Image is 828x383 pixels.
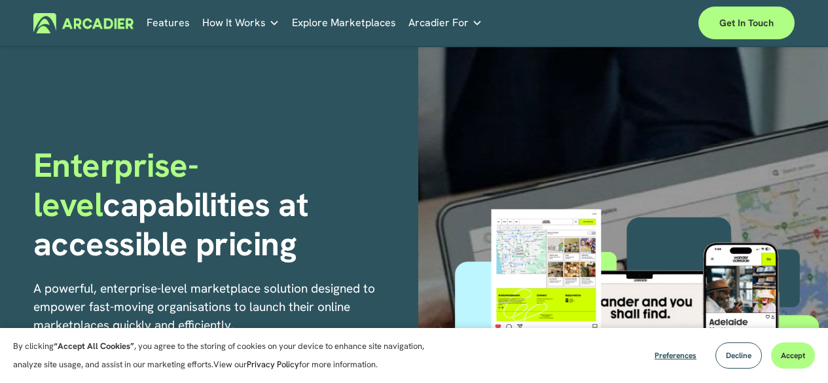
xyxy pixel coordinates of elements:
span: Preferences [655,350,696,361]
span: Enterprise-level [33,143,198,226]
p: By clicking , you agree to the storing of cookies on your device to enhance site navigation, anal... [13,337,439,374]
a: folder dropdown [202,13,279,33]
button: Preferences [645,342,706,369]
strong: “Accept All Cookies” [54,340,134,352]
a: folder dropdown [408,13,482,33]
span: Arcadier For [408,14,469,32]
a: Get in touch [698,7,795,39]
a: Features [147,13,190,33]
img: Arcadier [33,13,134,33]
iframe: Chat Widget [763,320,828,383]
strong: capabilities at accessible pricing [33,183,317,265]
button: Decline [715,342,762,369]
span: Decline [726,350,751,361]
a: Explore Marketplaces [292,13,396,33]
a: Privacy Policy [247,359,299,370]
span: How It Works [202,14,266,32]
